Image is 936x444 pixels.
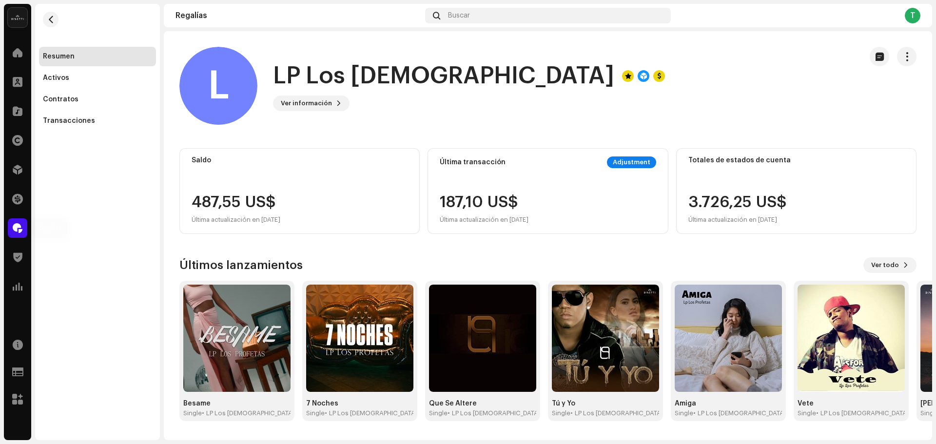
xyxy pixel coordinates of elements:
[39,90,156,109] re-m-nav-item: Contratos
[905,8,920,23] div: T
[43,74,69,82] div: Activos
[281,94,332,113] span: Ver información
[179,47,257,125] div: L
[192,156,408,164] div: Saldo
[39,111,156,131] re-m-nav-item: Transacciones
[43,96,78,103] div: Contratos
[688,214,787,226] div: Última actualización en [DATE]
[440,158,506,166] div: Última transacción
[552,400,659,407] div: Tú y Yo
[179,257,303,273] h3: Últimos lanzamientos
[306,400,413,407] div: 7 Noches
[676,148,916,234] re-o-card-value: Totales de estados de cuenta
[306,409,325,417] div: Single
[429,400,536,407] div: Que Se Altere
[273,60,614,92] h1: LP Los [DEMOGRAPHIC_DATA]
[688,156,904,164] div: Totales de estados de cuenta
[306,285,413,392] img: 8d765b9c-0f2e-4458-be64-710a1905f94e
[570,409,663,417] div: • LP Los [DEMOGRAPHIC_DATA]
[183,409,202,417] div: Single
[8,8,27,27] img: 02a7c2d3-3c89-4098-b12f-2ff2945c95ee
[273,96,350,111] button: Ver información
[675,400,782,407] div: Amiga
[871,255,899,275] span: Ver todo
[675,409,693,417] div: Single
[863,257,916,273] button: Ver todo
[429,409,448,417] div: Single
[43,53,75,60] div: Resumen
[607,156,656,168] div: Adjustment
[183,400,291,407] div: Besame
[675,285,782,392] img: 02ed097c-cf6f-4cff-8e15-e5de68637096
[448,409,541,417] div: • LP Los [DEMOGRAPHIC_DATA]
[440,214,528,226] div: Última actualización en [DATE]
[798,400,905,407] div: Vete
[552,409,570,417] div: Single
[816,409,909,417] div: • LP Los [DEMOGRAPHIC_DATA]
[43,117,95,125] div: Transacciones
[175,12,421,19] div: Regalías
[798,285,905,392] img: feaa445e-2ec9-4d35-a5e9-36dd747cf5b6
[429,285,536,392] img: b0aad6d9-0d2c-4416-9935-50a58ac84ff9
[39,68,156,88] re-m-nav-item: Activos
[448,12,470,19] span: Buscar
[192,214,280,226] div: Última actualización en [DATE]
[798,409,816,417] div: Single
[693,409,786,417] div: • LP Los [DEMOGRAPHIC_DATA]
[552,285,659,392] img: cbc175b7-9444-4b2b-8ad0-5a3508c1e7ec
[183,285,291,392] img: 7f3a36ad-09ec-4581-b2b9-46a16f7b24eb
[39,47,156,66] re-m-nav-item: Resumen
[325,409,418,417] div: • LP Los [DEMOGRAPHIC_DATA]
[202,409,295,417] div: • LP Los [DEMOGRAPHIC_DATA]
[179,148,420,234] re-o-card-value: Saldo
